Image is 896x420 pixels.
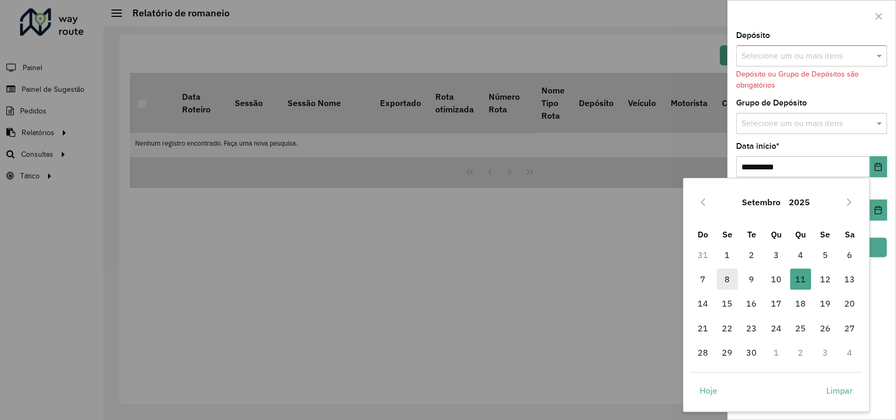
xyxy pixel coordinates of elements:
td: 7 [690,267,714,291]
button: Choose Month [738,189,785,215]
span: 29 [717,342,738,363]
span: 19 [814,293,835,314]
td: 6 [837,242,862,266]
td: 17 [764,291,788,316]
td: 4 [837,340,862,365]
span: 6 [839,244,860,265]
span: 17 [766,293,787,314]
td: 8 [715,267,739,291]
td: 26 [813,316,837,340]
td: 2 [788,340,813,365]
td: 12 [813,267,837,291]
button: Choose Year [785,189,814,215]
td: 3 [813,340,837,365]
span: 22 [717,318,738,339]
td: 24 [764,316,788,340]
span: 2 [741,244,762,265]
td: 28 [690,340,714,365]
formly-validation-message: Depósito ou Grupo de Depósitos são obrigatórios [736,70,859,89]
span: 20 [839,293,860,314]
td: 30 [739,340,764,365]
span: 25 [790,318,811,339]
td: 25 [788,316,813,340]
td: 11 [788,267,813,291]
button: Choose Date [870,199,887,221]
td: 10 [764,267,788,291]
span: Qu [771,229,781,240]
td: 15 [715,291,739,316]
span: 27 [839,318,860,339]
td: 1 [764,340,788,365]
span: 30 [741,342,762,363]
span: 4 [790,244,811,265]
span: Do [698,229,708,240]
span: 3 [766,244,787,265]
span: 15 [717,293,738,314]
span: Qu [795,229,806,240]
td: 13 [837,267,862,291]
td: 29 [715,340,739,365]
td: 22 [715,316,739,340]
span: 8 [717,269,738,290]
td: 4 [788,242,813,266]
span: 23 [741,318,762,339]
span: 10 [766,269,787,290]
td: 31 [690,242,714,266]
td: 14 [690,291,714,316]
span: Limpar [826,384,853,397]
span: 1 [717,244,738,265]
button: Hoje [690,380,726,401]
span: 16 [741,293,762,314]
span: 13 [839,269,860,290]
span: Se [722,229,732,240]
button: Previous Month [694,194,711,211]
span: 11 [790,269,811,290]
button: Choose Date [870,156,887,177]
label: Grupo de Depósito [736,97,807,109]
div: Choose Date [683,178,870,412]
td: 18 [788,291,813,316]
td: 23 [739,316,764,340]
span: 28 [692,342,713,363]
td: 21 [690,316,714,340]
label: Data início [736,140,779,152]
td: 27 [837,316,862,340]
label: Depósito [736,29,770,42]
span: Hoje [699,384,717,397]
button: Limpar [817,380,862,401]
span: Te [747,229,756,240]
span: 7 [692,269,713,290]
td: 5 [813,242,837,266]
span: 14 [692,293,713,314]
td: 20 [837,291,862,316]
td: 16 [739,291,764,316]
span: 21 [692,318,713,339]
span: 12 [814,269,835,290]
span: 9 [741,269,762,290]
td: 19 [813,291,837,316]
span: 18 [790,293,811,314]
span: Sa [844,229,854,240]
button: Next Month [841,194,857,211]
td: 1 [715,242,739,266]
span: 24 [766,318,787,339]
span: 5 [814,244,835,265]
td: 2 [739,242,764,266]
span: Se [820,229,830,240]
span: 26 [814,318,835,339]
td: 3 [764,242,788,266]
td: 9 [739,267,764,291]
